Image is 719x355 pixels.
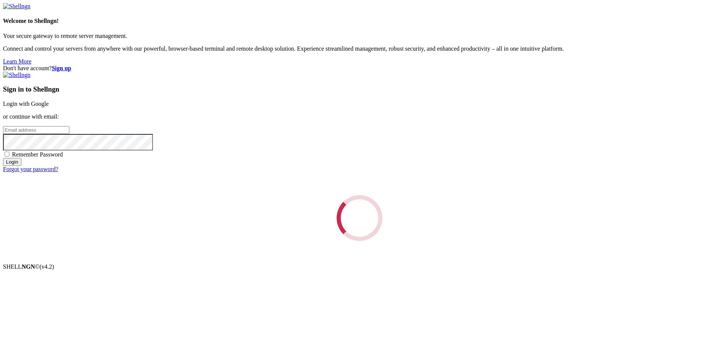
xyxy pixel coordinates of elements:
img: Shellngn [3,72,30,78]
div: Don't have account? [3,65,716,72]
p: Your secure gateway to remote server management. [3,33,716,39]
input: Login [3,158,21,166]
img: Shellngn [3,3,30,10]
b: NGN [22,263,35,270]
h4: Welcome to Shellngn! [3,18,716,24]
a: Forgot your password? [3,166,58,172]
span: 4.2.0 [40,263,54,270]
a: Login with Google [3,101,49,107]
input: Remember Password [4,152,9,156]
span: SHELL © [3,263,54,270]
h3: Sign in to Shellngn [3,85,716,93]
a: Learn More [3,58,31,65]
div: Loading... [337,195,382,241]
a: Sign up [52,65,71,71]
span: Remember Password [12,151,63,158]
p: Connect and control your servers from anywhere with our powerful, browser-based terminal and remo... [3,45,716,52]
p: or continue with email: [3,113,716,120]
input: Email address [3,126,69,134]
